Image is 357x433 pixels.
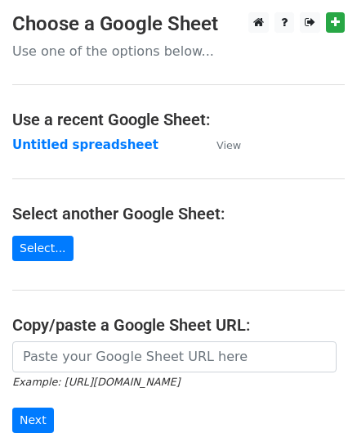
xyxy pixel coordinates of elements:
small: View [216,139,241,151]
p: Use one of the options below... [12,43,345,60]
a: Untitled spreadsheet [12,138,158,152]
a: View [200,138,241,152]
h3: Choose a Google Sheet [12,12,345,36]
input: Next [12,408,54,433]
a: Select... [12,236,74,261]
h4: Copy/paste a Google Sheet URL: [12,315,345,335]
h4: Use a recent Google Sheet: [12,110,345,129]
h4: Select another Google Sheet: [12,204,345,223]
input: Paste your Google Sheet URL here [12,341,337,372]
small: Example: [URL][DOMAIN_NAME] [12,376,180,388]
